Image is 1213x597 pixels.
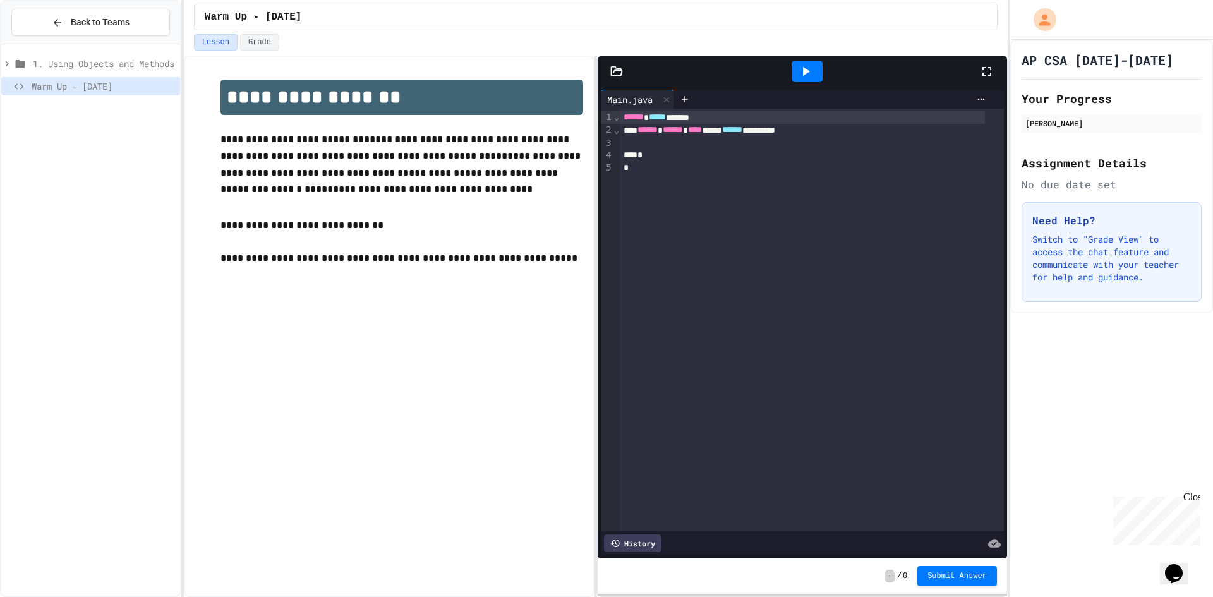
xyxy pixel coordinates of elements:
[1025,118,1198,129] div: [PERSON_NAME]
[1022,177,1202,192] div: No due date set
[885,570,895,582] span: -
[927,571,987,581] span: Submit Answer
[601,111,613,124] div: 1
[601,162,613,174] div: 5
[33,57,175,70] span: 1. Using Objects and Methods
[1160,546,1200,584] iframe: chat widget
[5,5,87,80] div: Chat with us now!Close
[1108,491,1200,545] iframe: chat widget
[604,534,661,552] div: History
[32,80,175,93] span: Warm Up - [DATE]
[1032,233,1191,284] p: Switch to "Grade View" to access the chat feature and communicate with your teacher for help and ...
[194,34,238,51] button: Lesson
[1022,51,1173,69] h1: AP CSA [DATE]-[DATE]
[1022,154,1202,172] h2: Assignment Details
[897,571,902,581] span: /
[1022,90,1202,107] h2: Your Progress
[1032,213,1191,228] h3: Need Help?
[601,93,659,106] div: Main.java
[601,90,675,109] div: Main.java
[205,9,302,25] span: Warm Up - [DATE]
[240,34,279,51] button: Grade
[1020,5,1059,34] div: My Account
[917,566,997,586] button: Submit Answer
[613,112,620,122] span: Fold line
[601,149,613,162] div: 4
[601,137,613,150] div: 3
[613,125,620,135] span: Fold line
[601,124,613,136] div: 2
[71,16,130,29] span: Back to Teams
[903,571,907,581] span: 0
[11,9,170,36] button: Back to Teams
